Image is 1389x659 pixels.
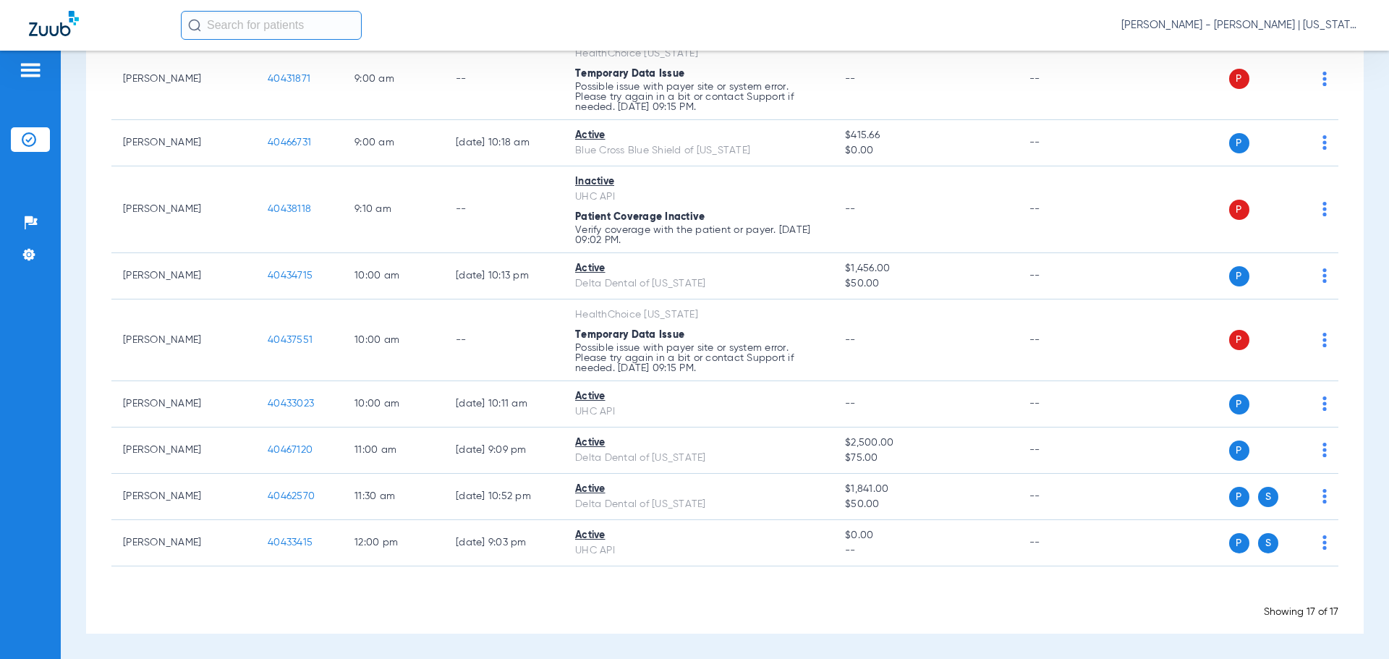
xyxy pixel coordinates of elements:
[1258,533,1278,553] span: S
[845,143,1006,158] span: $0.00
[1322,489,1327,503] img: group-dot-blue.svg
[444,381,564,428] td: [DATE] 10:11 AM
[444,120,564,166] td: [DATE] 10:18 AM
[1258,487,1278,507] span: S
[1018,381,1116,428] td: --
[444,520,564,566] td: [DATE] 9:03 PM
[1322,202,1327,216] img: group-dot-blue.svg
[268,74,310,84] span: 40431871
[343,520,444,566] td: 12:00 PM
[845,335,856,345] span: --
[1018,166,1116,253] td: --
[444,38,564,120] td: --
[845,204,856,214] span: --
[1322,268,1327,283] img: group-dot-blue.svg
[845,528,1006,543] span: $0.00
[1229,330,1249,350] span: P
[1264,607,1338,617] span: Showing 17 of 17
[268,271,313,281] span: 40434715
[1229,394,1249,414] span: P
[575,451,822,466] div: Delta Dental of [US_STATE]
[343,120,444,166] td: 9:00 AM
[1322,443,1327,457] img: group-dot-blue.svg
[268,537,313,548] span: 40433415
[1018,474,1116,520] td: --
[1229,266,1249,286] span: P
[268,204,311,214] span: 40438118
[575,212,705,222] span: Patient Coverage Inactive
[268,399,314,409] span: 40433023
[845,276,1006,292] span: $50.00
[845,74,856,84] span: --
[111,253,256,299] td: [PERSON_NAME]
[845,399,856,409] span: --
[1121,18,1360,33] span: [PERSON_NAME] - [PERSON_NAME] | [US_STATE] Family Dentistry
[575,143,822,158] div: Blue Cross Blue Shield of [US_STATE]
[575,404,822,420] div: UHC API
[575,435,822,451] div: Active
[111,166,256,253] td: [PERSON_NAME]
[575,261,822,276] div: Active
[845,128,1006,143] span: $415.66
[444,474,564,520] td: [DATE] 10:52 PM
[19,61,42,79] img: hamburger-icon
[575,46,822,61] div: HealthChoice [US_STATE]
[111,299,256,381] td: [PERSON_NAME]
[444,253,564,299] td: [DATE] 10:13 PM
[111,120,256,166] td: [PERSON_NAME]
[1229,133,1249,153] span: P
[1229,441,1249,461] span: P
[1322,72,1327,86] img: group-dot-blue.svg
[343,428,444,474] td: 11:00 AM
[343,299,444,381] td: 10:00 AM
[111,474,256,520] td: [PERSON_NAME]
[1018,120,1116,166] td: --
[575,528,822,543] div: Active
[1229,200,1249,220] span: P
[1317,590,1389,659] iframe: Chat Widget
[1018,520,1116,566] td: --
[1322,333,1327,347] img: group-dot-blue.svg
[845,261,1006,276] span: $1,456.00
[575,389,822,404] div: Active
[845,451,1006,466] span: $75.00
[575,343,822,373] p: Possible issue with payer site or system error. Please try again in a bit or contact Support if n...
[575,82,822,112] p: Possible issue with payer site or system error. Please try again in a bit or contact Support if n...
[575,225,822,245] p: Verify coverage with the patient or payer. [DATE] 09:02 PM.
[575,497,822,512] div: Delta Dental of [US_STATE]
[845,497,1006,512] span: $50.00
[268,491,315,501] span: 40462570
[268,137,311,148] span: 40466731
[111,381,256,428] td: [PERSON_NAME]
[575,69,684,79] span: Temporary Data Issue
[845,482,1006,497] span: $1,841.00
[1229,487,1249,507] span: P
[343,381,444,428] td: 10:00 AM
[575,128,822,143] div: Active
[575,330,684,340] span: Temporary Data Issue
[1322,135,1327,150] img: group-dot-blue.svg
[188,19,201,32] img: Search Icon
[268,445,313,455] span: 40467120
[343,253,444,299] td: 10:00 AM
[343,474,444,520] td: 11:30 AM
[29,11,79,36] img: Zuub Logo
[1229,533,1249,553] span: P
[575,190,822,205] div: UHC API
[575,543,822,558] div: UHC API
[1229,69,1249,89] span: P
[343,166,444,253] td: 9:10 AM
[575,174,822,190] div: Inactive
[111,520,256,566] td: [PERSON_NAME]
[444,299,564,381] td: --
[444,428,564,474] td: [DATE] 9:09 PM
[1018,428,1116,474] td: --
[575,482,822,497] div: Active
[1018,253,1116,299] td: --
[845,543,1006,558] span: --
[1322,396,1327,411] img: group-dot-blue.svg
[111,38,256,120] td: [PERSON_NAME]
[575,307,822,323] div: HealthChoice [US_STATE]
[1018,299,1116,381] td: --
